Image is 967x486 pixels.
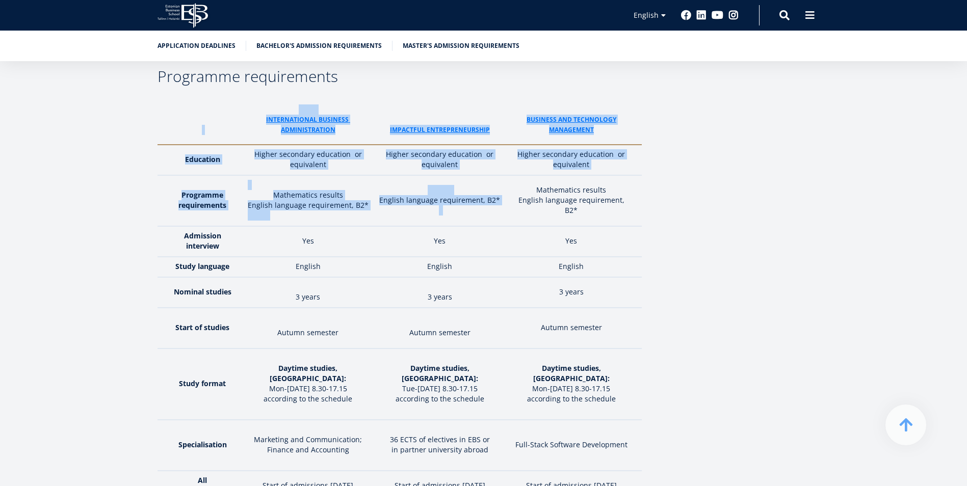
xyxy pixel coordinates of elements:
[402,363,478,383] strong: Daytime studies, [GEOGRAPHIC_DATA]:
[374,226,506,257] td: Yes
[379,328,501,338] p: Autumn semester
[175,261,229,271] strong: Study language
[379,445,501,455] p: in partner university abroad
[379,292,501,302] p: 3 years
[390,125,490,135] a: ImPACTFUL ENTREPRENEURSHIP
[243,145,374,175] td: Higher secondary education or equivalent
[728,10,739,20] a: Instagram
[533,363,610,383] strong: Daytime studies, [GEOGRAPHIC_DATA]:
[511,115,632,135] a: Business and Technology Management
[243,226,374,257] td: Yes
[158,41,236,51] a: Application deadlines
[248,394,369,404] p: according to the schedule
[270,363,346,383] strong: Daytime studies, [GEOGRAPHIC_DATA]:
[511,185,632,195] p: Mathematics results
[696,10,707,20] a: Linkedin
[178,440,227,449] strong: Specialisation
[198,475,207,485] strong: All
[248,384,369,394] p: Mon-[DATE] 8.30-17.15
[175,322,229,332] strong: Start of studies
[374,257,506,277] td: English
[506,145,642,175] td: Higher secondary education or equivalent
[506,277,642,308] td: 3 years
[511,394,632,404] p: according to the schedule
[174,287,231,296] strong: Nominal studies
[179,379,226,388] strong: Study format
[681,10,691,20] a: Facebook
[506,257,642,277] td: English
[712,10,723,20] a: Youtube
[248,190,369,200] p: Mathematics results
[184,231,221,251] strong: Admission interview
[256,41,382,51] a: Bachelor's admission requirements
[243,257,374,277] td: English
[511,384,632,394] p: Mon-[DATE] 8.30-17.15
[158,69,642,84] h3: Programme requirements
[281,125,335,135] a: administraTion
[266,115,350,125] a: International business
[178,190,226,210] strong: Programme requirements
[379,394,501,404] p: according to the schedule
[379,435,501,445] p: 36 ECTS of electives in EBS or
[185,154,220,164] strong: Education
[506,308,642,348] td: Autumn semester
[511,195,632,215] p: English language requirement, B2*
[379,195,501,205] p: English language requirement, B2*
[248,292,369,302] p: 3 years
[374,145,506,175] td: Higher secondary education or equivalent
[403,41,519,51] a: Master's admission requirements
[248,200,369,210] p: English language requirement, B2*
[379,384,501,394] p: Tue-[DATE] 8.30-17.15
[506,226,642,257] td: Yes
[506,420,642,471] td: Full-Stack Software Development
[248,445,369,455] p: Finance and Accounting
[248,328,369,338] p: Autumn semester
[254,435,362,444] span: Marketing and Communication;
